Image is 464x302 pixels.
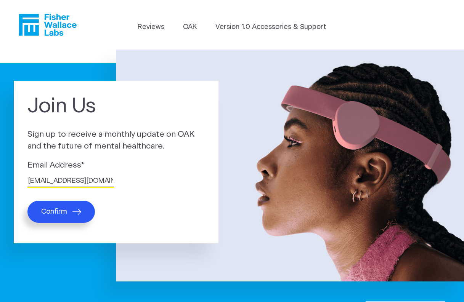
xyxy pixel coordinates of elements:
label: Email Address [27,159,205,171]
a: Version 1.0 Accessories & Support [215,22,326,32]
a: OAK [183,22,197,32]
p: Sign up to receive a monthly update on OAK and the future of mental healthcare. [27,128,205,152]
span: Confirm [41,208,67,216]
a: Reviews [138,22,164,32]
button: Confirm [27,201,95,223]
a: Fisher Wallace [19,14,77,36]
h1: Join Us [27,94,205,118]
